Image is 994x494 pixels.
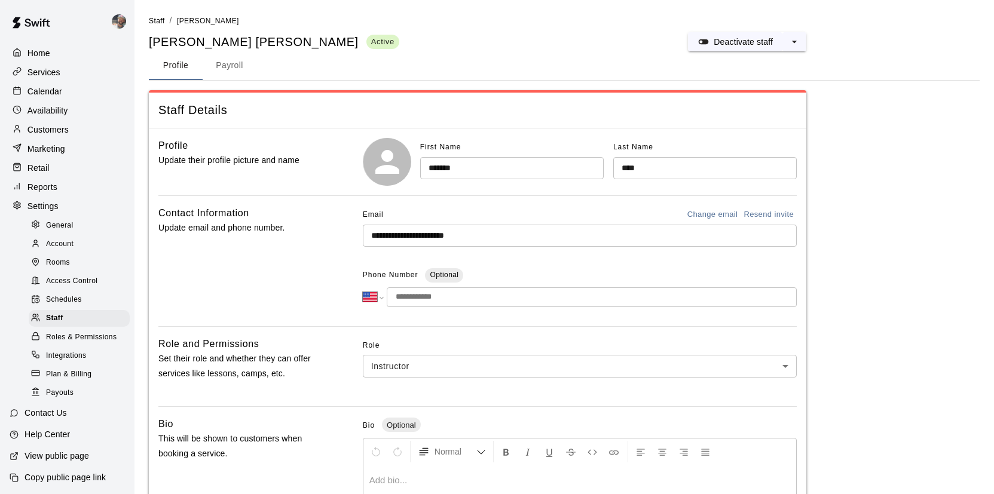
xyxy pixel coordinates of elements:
[27,200,59,212] p: Settings
[613,143,653,151] span: Last Name
[46,220,74,232] span: General
[10,140,125,158] a: Marketing
[363,355,797,377] div: Instructor
[688,32,782,51] button: Deactivate staff
[688,32,806,51] div: split button
[430,271,458,279] span: Optional
[582,441,602,462] button: Insert Code
[169,14,172,27] li: /
[741,205,797,224] button: Resend invite
[363,266,418,285] span: Phone Number
[149,14,980,27] nav: breadcrumb
[46,238,74,250] span: Account
[674,441,694,462] button: Right Align
[203,51,256,80] button: Payroll
[435,446,476,458] span: Normal
[10,197,125,215] a: Settings
[46,294,82,306] span: Schedules
[363,336,797,355] span: Role
[29,235,134,253] a: Account
[413,441,491,462] button: Formatting Options
[363,205,384,225] span: Email
[10,159,125,177] a: Retail
[631,441,651,462] button: Left Align
[25,428,70,440] p: Help Center
[158,336,259,352] h6: Role and Permissions
[46,257,70,269] span: Rooms
[158,205,249,221] h6: Contact Information
[158,138,188,154] h6: Profile
[29,273,130,290] div: Access Control
[158,431,325,461] p: This will be shown to customers when booking a service.
[29,272,134,291] a: Access Control
[561,441,581,462] button: Format Strikethrough
[363,421,375,429] span: Bio
[158,153,325,168] p: Update their profile picture and name
[10,63,125,81] a: Services
[27,162,50,174] p: Retail
[714,36,773,48] p: Deactivate staff
[46,312,63,324] span: Staff
[29,329,130,346] div: Roles & Permissions
[29,292,130,308] div: Schedules
[29,254,130,271] div: Rooms
[539,441,559,462] button: Format Underline
[109,10,134,33] div: Trent Hadley
[652,441,672,462] button: Center Align
[158,351,325,381] p: Set their role and whether they can offer services like lessons, camps, etc.
[420,143,461,151] span: First Name
[29,291,134,309] a: Schedules
[29,309,134,328] a: Staff
[149,51,980,80] div: staff form tabs
[29,328,134,346] a: Roles & Permissions
[29,310,130,327] div: Staff
[149,34,399,50] div: [PERSON_NAME] [PERSON_NAME]
[10,44,125,62] a: Home
[29,254,134,272] a: Rooms
[25,471,106,483] p: Copy public page link
[29,216,134,235] a: General
[10,121,125,139] a: Customers
[29,366,130,383] div: Plan & Billing
[46,332,117,343] span: Roles & Permissions
[29,346,134,365] a: Integrations
[27,124,69,136] p: Customers
[177,17,239,25] span: [PERSON_NAME]
[604,441,624,462] button: Insert Link
[149,17,164,25] span: Staff
[46,275,97,287] span: Access Control
[46,387,74,399] span: Payouts
[149,51,203,80] button: Profile
[518,441,538,462] button: Format Italics
[695,441,715,462] button: Justify Align
[158,416,173,432] h6: Bio
[684,205,741,224] button: Change email
[29,348,130,364] div: Integrations
[387,441,408,462] button: Redo
[46,350,87,362] span: Integrations
[25,450,89,462] p: View public page
[10,102,125,119] a: Availability
[158,102,797,118] span: Staff Details
[10,178,125,196] a: Reports
[25,407,67,419] p: Contact Us
[27,181,57,193] p: Reports
[496,441,516,462] button: Format Bold
[29,383,134,402] a: Payouts
[158,220,325,235] p: Update email and phone number.
[29,385,130,401] div: Payouts
[29,217,130,234] div: General
[27,47,50,59] p: Home
[29,365,134,383] a: Plan & Billing
[29,236,130,253] div: Account
[10,82,125,100] a: Calendar
[27,143,65,155] p: Marketing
